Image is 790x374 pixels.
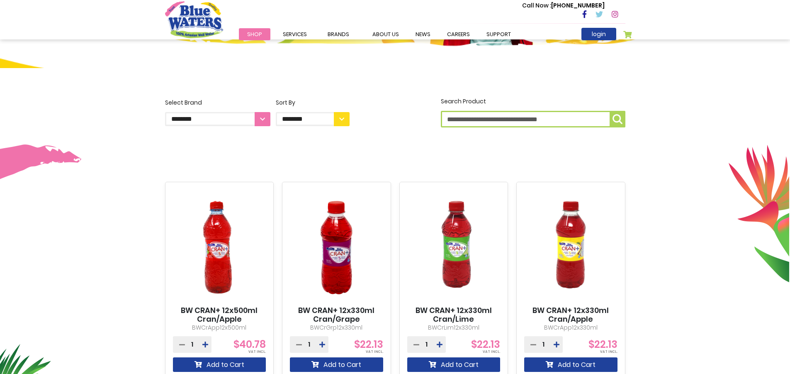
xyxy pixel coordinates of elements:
[522,1,551,10] span: Call Now :
[283,30,307,38] span: Services
[478,28,519,40] a: support
[233,337,266,351] span: $40.78
[524,323,617,332] p: BWCrApp12x330ml
[173,306,266,324] a: BW CRAN+ 12x500ml Cran/Apple
[364,28,407,40] a: about us
[441,111,625,127] input: Search Product
[610,111,625,127] button: Search Product
[328,30,349,38] span: Brands
[290,306,383,324] a: BW CRAN+ 12x330ml Cran/Grape
[290,357,383,372] button: Add to Cart
[524,189,617,306] img: BW CRAN+ 12x330ml Cran/Apple
[581,28,616,40] a: login
[247,30,262,38] span: Shop
[407,323,501,332] p: BWCrLim12x330ml
[407,189,501,306] img: BW CRAN+ 12x330ml Cran/Lime
[588,337,617,351] span: $22.13
[524,357,617,372] button: Add to Cart
[354,337,383,351] span: $22.13
[441,97,625,127] label: Search Product
[407,306,501,324] a: BW CRAN+ 12x330ml Cran/Lime
[165,98,270,126] label: Select Brand
[524,306,617,324] a: BW CRAN+ 12x330ml Cran/Apple
[165,112,270,126] select: Select Brand
[173,189,266,306] img: BW CRAN+ 12x500ml Cran/Apple
[522,1,605,10] p: [PHONE_NUMBER]
[165,1,223,38] a: store logo
[407,357,501,372] button: Add to Cart
[290,323,383,332] p: BWCrGrp12x330ml
[290,189,383,306] img: BW CRAN+ 12x330ml Cran/Grape
[173,323,266,332] p: BWCrApp12x500ml
[471,337,500,351] span: $22.13
[276,98,350,107] div: Sort By
[173,357,266,372] button: Add to Cart
[613,114,622,124] img: search-icon.png
[439,28,478,40] a: careers
[276,112,350,126] select: Sort By
[407,28,439,40] a: News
